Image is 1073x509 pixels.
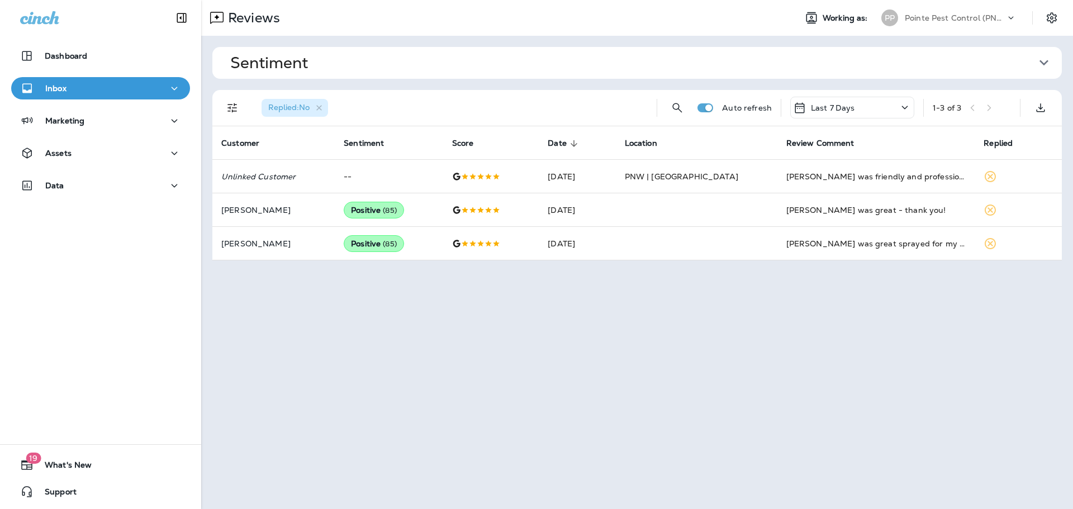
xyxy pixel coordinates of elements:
td: -- [335,160,443,193]
p: Last 7 Days [811,103,855,112]
div: Positive [344,202,404,218]
span: Customer [221,139,274,149]
p: Data [45,181,64,190]
span: Review Comment [786,139,869,149]
button: Filters [221,97,244,119]
div: Replied:No [262,99,328,117]
span: What's New [34,460,92,474]
p: [PERSON_NAME] [221,239,326,248]
p: Inbox [45,84,67,93]
div: Allan was friendly and professional we appreciate his efficient service. [786,171,966,182]
button: Search Reviews [666,97,689,119]
span: Replied [984,139,1013,148]
button: Sentiment [221,47,1071,79]
td: [DATE] [539,160,615,193]
span: Replied [984,139,1027,149]
span: ( 85 ) [383,206,397,215]
div: Positive [344,235,404,252]
span: PNW | [GEOGRAPHIC_DATA] [625,172,738,182]
p: Marketing [45,116,84,125]
span: Review Comment [786,139,854,148]
div: Mathew was great - thank you! [786,204,966,216]
span: Score [452,139,488,149]
p: Dashboard [45,51,87,60]
div: 1 - 3 of 3 [933,103,961,112]
p: Reviews [224,9,280,26]
button: Support [11,481,190,503]
td: [DATE] [539,193,615,227]
button: 19What's New [11,454,190,476]
button: Collapse Sidebar [166,7,197,29]
h1: Sentiment [230,54,308,72]
span: ( 85 ) [383,239,397,249]
span: Date [548,139,581,149]
p: [PERSON_NAME] [221,206,326,215]
div: PP [881,9,898,26]
button: Marketing [11,110,190,132]
div: Landon was great sprayed for my bugs and told me about mice control Thanks Landon m O [786,238,966,249]
td: [DATE] [539,227,615,260]
span: Location [625,139,672,149]
span: Date [548,139,567,148]
span: Sentiment [344,139,398,149]
p: Pointe Pest Control (PNW) [905,13,1005,22]
span: Sentiment [344,139,384,148]
span: Score [452,139,474,148]
button: Settings [1042,8,1062,28]
span: Support [34,487,77,501]
button: Export as CSV [1029,97,1052,119]
span: Replied : No [268,102,310,112]
span: Location [625,139,657,148]
span: Working as: [823,13,870,23]
button: Inbox [11,77,190,99]
button: Dashboard [11,45,190,67]
button: Data [11,174,190,197]
span: Customer [221,139,259,148]
button: Assets [11,142,190,164]
p: Auto refresh [722,103,772,112]
p: Assets [45,149,72,158]
span: 19 [26,453,41,464]
p: Unlinked Customer [221,172,326,181]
